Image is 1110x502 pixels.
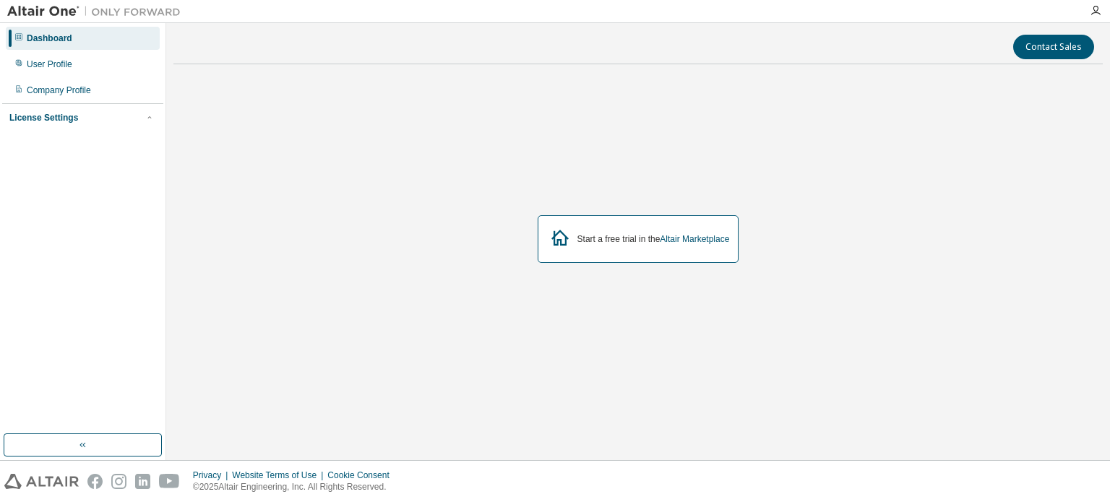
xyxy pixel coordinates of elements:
img: altair_logo.svg [4,474,79,489]
p: © 2025 Altair Engineering, Inc. All Rights Reserved. [193,481,398,493]
img: linkedin.svg [135,474,150,489]
div: Company Profile [27,85,91,96]
div: Privacy [193,469,232,481]
img: youtube.svg [159,474,180,489]
div: Dashboard [27,33,72,44]
div: Website Terms of Use [232,469,327,481]
div: User Profile [27,59,72,70]
div: License Settings [9,112,78,124]
img: Altair One [7,4,188,19]
button: Contact Sales [1013,35,1094,59]
a: Altair Marketplace [660,234,729,244]
img: facebook.svg [87,474,103,489]
div: Start a free trial in the [577,233,730,245]
img: instagram.svg [111,474,126,489]
div: Cookie Consent [327,469,397,481]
